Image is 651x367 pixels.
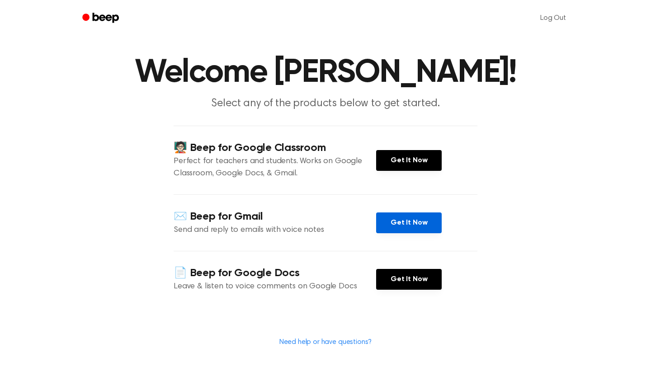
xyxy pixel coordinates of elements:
h1: Welcome [PERSON_NAME]! [94,56,557,89]
p: Perfect for teachers and students. Works on Google Classroom, Google Docs, & Gmail. [174,155,376,180]
a: Need help or have questions? [279,339,372,346]
a: Get It Now [376,269,442,290]
a: Get It Now [376,212,442,233]
a: Log Out [531,7,575,29]
h4: 🧑🏻‍🏫 Beep for Google Classroom [174,141,376,155]
p: Select any of the products below to get started. [152,96,499,111]
h4: ✉️ Beep for Gmail [174,209,376,224]
h4: 📄 Beep for Google Docs [174,266,376,281]
a: Get It Now [376,150,442,171]
p: Send and reply to emails with voice notes [174,224,376,236]
a: Beep [76,9,127,27]
p: Leave & listen to voice comments on Google Docs [174,281,376,293]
